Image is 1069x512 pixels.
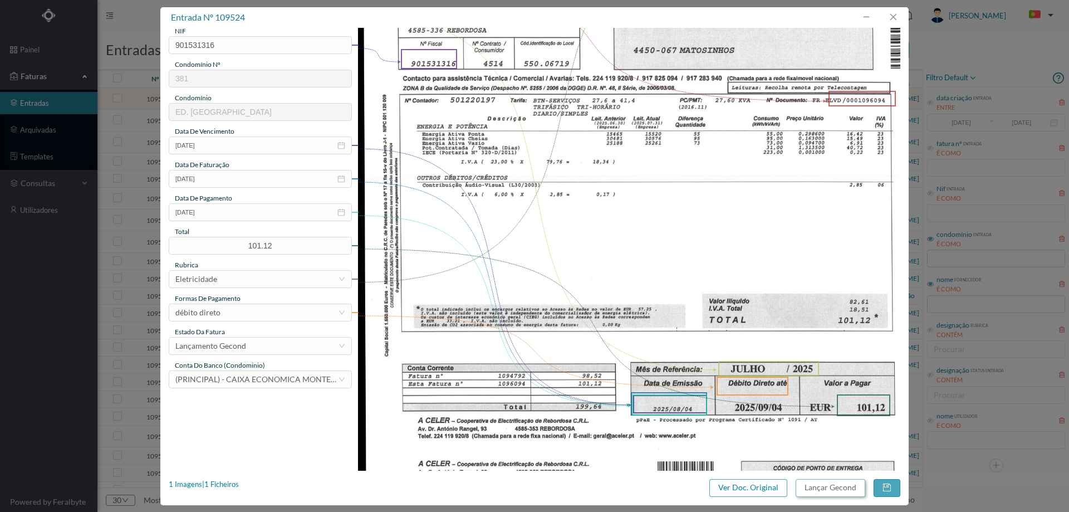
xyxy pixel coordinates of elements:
span: rubrica [175,261,198,269]
span: data de pagamento [175,194,232,202]
span: entrada nº 109524 [171,12,245,22]
span: data de faturação [175,160,229,169]
span: condomínio [175,94,212,102]
i: icon: down [339,309,345,316]
i: icon: down [339,343,345,349]
span: condomínio nº [175,60,220,69]
i: icon: down [339,376,345,383]
span: data de vencimento [175,127,234,135]
i: icon: calendar [337,142,345,149]
span: Formas de Pagamento [175,294,241,303]
span: Decrease Value [340,246,351,254]
i: icon: down [344,248,347,252]
i: icon: down [339,276,345,282]
i: icon: calendar [337,175,345,183]
i: icon: up [344,240,347,244]
div: 1 Imagens | 1 Ficheiros [169,479,239,490]
span: conta do banco (condominio) [175,361,265,369]
div: débito direto [175,304,220,321]
span: estado da fatura [175,328,225,336]
span: total [175,227,189,236]
span: NIF [175,27,186,35]
div: Lançamento Gecond [175,338,246,354]
button: Ver Doc. Original [709,479,787,497]
button: PT [1020,6,1058,24]
span: (PRINCIPAL) - CAIXA ECONOMICA MONTEPIO GERAL ([FINANCIAL_ID]) [175,374,434,384]
div: Eletricidade [175,271,217,287]
i: icon: calendar [337,208,345,216]
button: Lançar Gecond [796,479,865,497]
span: Increase Value [340,237,351,246]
